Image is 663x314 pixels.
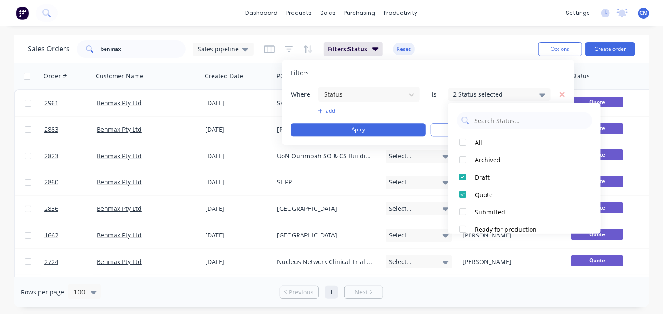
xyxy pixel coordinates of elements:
[97,257,142,266] a: Benmax Pty Ltd
[448,151,601,168] button: Archived
[97,231,142,239] a: Benmax Pty Ltd
[475,155,579,164] div: Archived
[44,231,58,240] span: 1662
[474,112,588,129] input: Search Status...
[475,224,579,234] div: Ready for production
[277,257,374,266] div: Nucleus Network Clinical Trial Facility
[475,137,579,147] div: All
[572,72,590,80] div: Status
[44,90,97,116] a: 2961
[282,7,316,20] div: products
[276,286,387,299] ul: Pagination
[585,42,635,56] button: Create order
[44,152,58,160] span: 2823
[44,257,58,266] span: 2724
[44,204,58,213] span: 2836
[448,203,601,220] button: Submitted
[328,45,367,53] span: Filters: Status
[426,90,443,99] span: is
[324,42,383,56] button: Filters:Status
[44,72,67,80] div: Order #
[289,288,314,297] span: Previous
[280,288,318,297] a: Previous page
[205,178,270,187] div: [DATE]
[345,288,383,297] a: Next page
[340,7,380,20] div: purchasing
[325,286,338,299] a: Page 1 is your current page
[448,134,601,151] button: All
[205,231,270,240] div: [DATE]
[571,255,623,266] span: Quote
[16,7,29,20] img: Factory
[318,107,420,114] button: add
[205,99,270,107] div: [DATE]
[277,99,374,107] div: Salvation Army [STREET_ADDRESS]
[96,72,143,80] div: Customer Name
[44,275,97,301] a: 2722
[101,40,186,58] input: Search...
[389,152,412,160] span: Select...
[205,72,243,80] div: Created Date
[44,143,97,169] a: 2823
[44,169,97,195] a: 2860
[44,249,97,275] a: 2724
[380,7,422,20] div: productivity
[198,44,239,53] span: Sales pipeline
[205,152,270,160] div: [DATE]
[453,90,532,99] div: 2 Status selected
[28,45,70,53] h1: Sales Orders
[639,9,648,17] span: CM
[44,99,58,107] span: 2961
[475,190,579,199] div: Quote
[463,257,559,266] div: [PERSON_NAME]
[393,43,415,55] button: Reset
[21,288,64,297] span: Rows per page
[44,125,58,134] span: 2883
[277,231,374,240] div: [GEOGRAPHIC_DATA]
[389,204,412,213] span: Select...
[448,186,601,203] button: Quote
[355,288,368,297] span: Next
[97,125,142,134] a: Benmax Pty Ltd
[316,7,340,20] div: sales
[241,7,282,20] a: dashboard
[44,178,58,187] span: 2860
[205,125,270,134] div: [DATE]
[97,204,142,213] a: Benmax Pty Ltd
[44,117,97,143] a: 2883
[44,196,97,222] a: 2836
[291,90,317,99] span: Where
[205,204,270,213] div: [DATE]
[97,178,142,186] a: Benmax Pty Ltd
[389,231,412,240] span: Select...
[277,178,374,187] div: SHPR
[448,220,601,238] button: Ready for production
[431,123,565,136] button: Clear
[97,99,142,107] a: Benmax Pty Ltd
[291,69,309,77] span: Filters
[277,152,374,160] div: UoN Ourimbah SO & CS Buildings
[538,42,582,56] button: Options
[571,229,623,240] span: Quote
[475,172,579,181] div: Draft
[571,97,623,107] span: Quote
[463,231,559,240] div: [PERSON_NAME]
[448,168,601,186] button: Draft
[389,257,412,266] span: Select...
[562,7,594,20] div: settings
[205,257,270,266] div: [DATE]
[44,222,97,248] a: 1662
[277,72,291,80] div: PO #
[475,207,579,216] div: Submitted
[291,123,426,136] button: Apply
[277,125,374,134] div: [PERSON_NAME] Australia [STREET_ADDRESS][PERSON_NAME]
[389,178,412,187] span: Select...
[277,204,374,213] div: [GEOGRAPHIC_DATA]
[97,152,142,160] a: Benmax Pty Ltd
